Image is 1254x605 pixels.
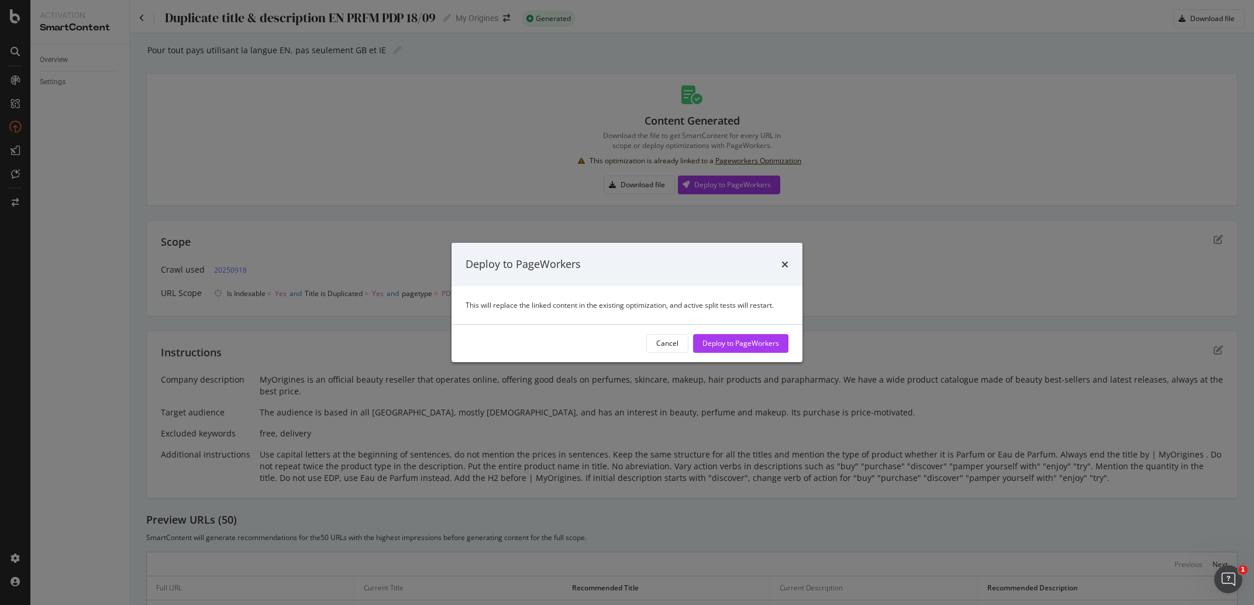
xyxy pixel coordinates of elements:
button: Deploy to PageWorkers [693,334,788,353]
iframe: Intercom live chat [1214,565,1242,593]
div: Deploy to PageWorkers [466,257,581,272]
div: Deploy to PageWorkers [702,338,779,348]
span: 1 [1238,565,1248,575]
div: This will replace the linked content in the existing optimization, and active split tests will re... [466,300,788,310]
div: modal [452,243,802,362]
div: Cancel [656,338,678,348]
button: Cancel [646,334,688,353]
div: times [781,257,788,272]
